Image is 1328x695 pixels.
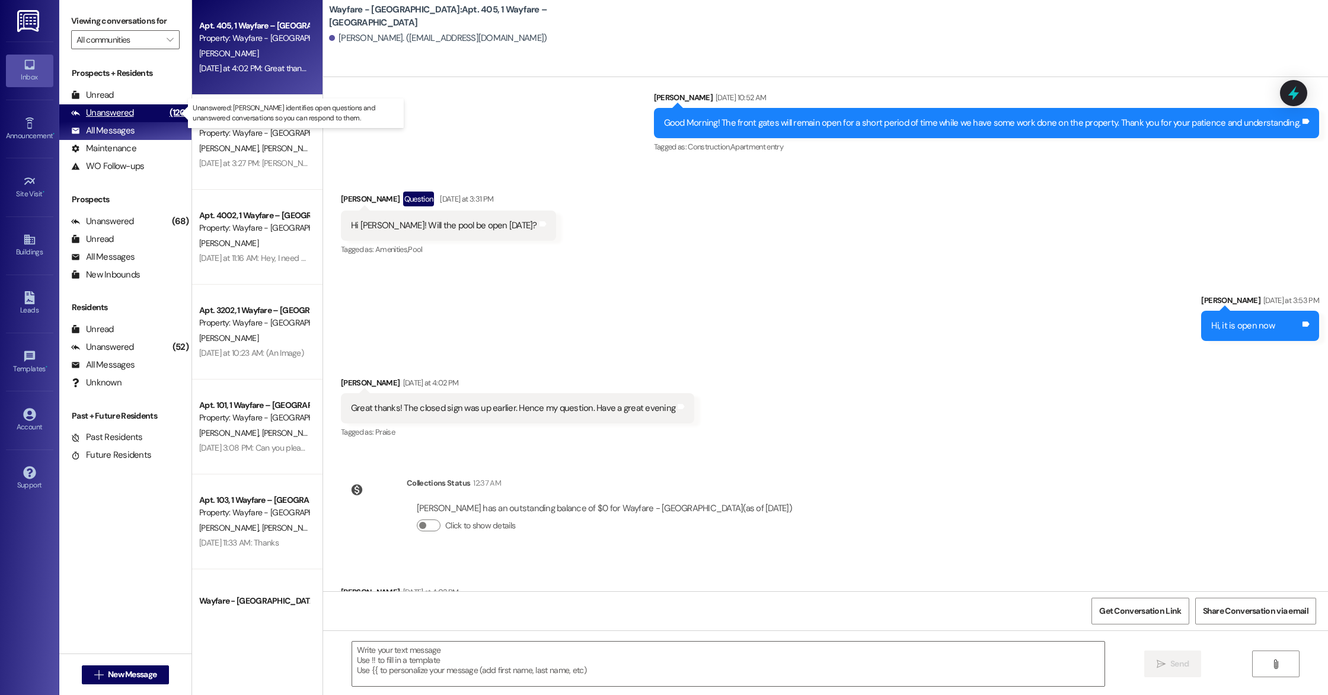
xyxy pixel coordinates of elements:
[341,192,556,211] div: [PERSON_NAME]
[6,229,53,262] a: Buildings
[341,241,556,258] div: Tagged as:
[46,363,47,371] span: •
[199,304,309,317] div: Apt. 3202, 1 Wayfare – [GEOGRAPHIC_DATA]
[71,359,135,371] div: All Messages
[6,463,53,495] a: Support
[199,506,309,519] div: Property: Wayfare - [GEOGRAPHIC_DATA]
[71,449,151,461] div: Future Residents
[199,522,262,533] span: [PERSON_NAME]
[688,142,730,152] span: Construction ,
[341,423,694,441] div: Tagged as:
[654,138,1320,155] div: Tagged as:
[71,251,135,263] div: All Messages
[199,494,309,506] div: Apt. 103, 1 Wayfare – [GEOGRAPHIC_DATA]
[199,127,309,139] div: Property: Wayfare - [GEOGRAPHIC_DATA]
[261,522,321,533] span: [PERSON_NAME]
[341,586,694,602] div: [PERSON_NAME]
[71,142,136,155] div: Maintenance
[71,215,134,228] div: Unanswered
[169,212,191,231] div: (68)
[59,193,191,206] div: Prospects
[71,12,180,30] label: Viewing conversations for
[167,104,191,122] div: (120)
[71,125,135,137] div: All Messages
[71,431,143,444] div: Past Residents
[445,519,515,532] label: Click to show details
[6,171,53,203] a: Site Visit •
[199,222,309,234] div: Property: Wayfare - [GEOGRAPHIC_DATA]
[1211,320,1275,332] div: Hi, it is open now
[713,91,766,104] div: [DATE] 10:52 AM
[199,253,621,263] div: [DATE] at 11:16 AM: Hey, I need your signature for your renewal lease! I just sent another link t...
[17,10,41,32] img: ResiDesk Logo
[1271,659,1280,669] i: 
[199,399,309,412] div: Apt. 101, 1 Wayfare – [GEOGRAPHIC_DATA]
[375,427,395,437] span: Praise
[167,35,173,44] i: 
[6,346,53,378] a: Templates •
[1144,651,1202,677] button: Send
[199,412,309,424] div: Property: Wayfare - [GEOGRAPHIC_DATA]
[199,143,262,154] span: [PERSON_NAME]
[437,193,493,205] div: [DATE] at 3:31 PM
[82,665,170,684] button: New Message
[6,288,53,320] a: Leads
[71,107,134,119] div: Unanswered
[199,63,563,74] div: [DATE] at 4:02 PM: Great thanks! The closed sign was up earlier. Hence my question. Have a great ...
[6,404,53,436] a: Account
[199,333,258,343] span: [PERSON_NAME]
[199,32,309,44] div: Property: Wayfare - [GEOGRAPHIC_DATA]
[199,442,434,453] div: [DATE] 3:08 PM: Can you please tell me what time our sprinklers run?
[53,130,55,138] span: •
[1157,659,1166,669] i: 
[1201,294,1319,311] div: [PERSON_NAME]
[351,402,675,415] div: Great thanks! The closed sign was up earlier. Hence my question. Have a great evening
[407,477,470,489] div: Collections Status
[170,338,191,356] div: (52)
[199,48,258,59] span: [PERSON_NAME]
[1091,598,1189,624] button: Get Conversation Link
[400,586,459,598] div: [DATE] at 4:02 PM
[199,158,640,168] div: [DATE] at 3:27 PM: [PERSON_NAME] my wife can't log in to sign. She requests a new password, gets ...
[403,192,435,206] div: Question
[1170,658,1189,670] span: Send
[71,269,140,281] div: New Inbounds
[108,668,157,681] span: New Message
[59,410,191,422] div: Past + Future Residents
[199,537,279,548] div: [DATE] 11:33 AM: Thanks
[408,244,422,254] span: Pool
[199,428,262,438] span: [PERSON_NAME]
[59,67,191,79] div: Prospects + Residents
[329,4,566,29] b: Wayfare - [GEOGRAPHIC_DATA]: Apt. 405, 1 Wayfare – [GEOGRAPHIC_DATA]
[199,595,309,607] div: Wayfare - [GEOGRAPHIC_DATA]
[6,55,53,87] a: Inbox
[71,160,144,173] div: WO Follow-ups
[199,317,309,329] div: Property: Wayfare - [GEOGRAPHIC_DATA]
[193,103,399,123] p: Unanswered: [PERSON_NAME] identifies open questions and unanswered conversations so you can respo...
[71,377,122,389] div: Unknown
[664,117,1301,129] div: Good Morning! The front gates will remain open for a short period of time while we have some work...
[71,323,114,336] div: Unread
[71,233,114,246] div: Unread
[400,377,459,389] div: [DATE] at 4:02 PM
[1260,294,1319,307] div: [DATE] at 3:53 PM
[351,219,537,232] div: Hi [PERSON_NAME]! Will the pool be open [DATE]?
[261,143,321,154] span: [PERSON_NAME]
[1195,598,1316,624] button: Share Conversation via email
[375,244,408,254] span: Amenities ,
[94,670,103,680] i: 
[1203,605,1308,617] span: Share Conversation via email
[199,611,258,621] span: [PERSON_NAME]
[199,209,309,222] div: Apt. 4002, 1 Wayfare – [GEOGRAPHIC_DATA]
[1099,605,1181,617] span: Get Conversation Link
[730,142,783,152] span: Apartment entry
[329,32,547,44] div: [PERSON_NAME]. ([EMAIL_ADDRESS][DOMAIN_NAME])
[654,91,1320,108] div: [PERSON_NAME]
[199,238,258,248] span: [PERSON_NAME]
[341,377,694,393] div: [PERSON_NAME]
[71,341,134,353] div: Unanswered
[43,188,44,196] span: •
[470,477,501,489] div: 12:37 AM
[261,428,321,438] span: [PERSON_NAME]
[59,301,191,314] div: Residents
